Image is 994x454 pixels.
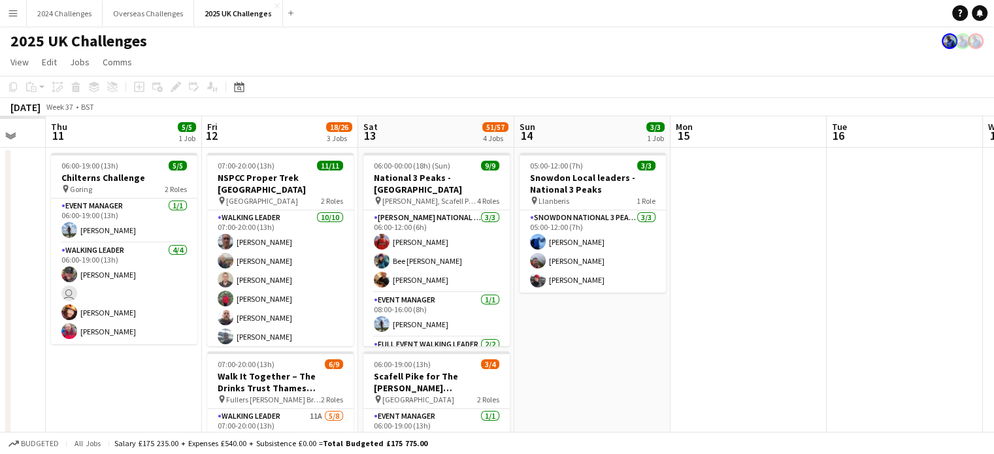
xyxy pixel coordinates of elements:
div: Salary £175 235.00 + Expenses £540.00 + Subsistence £0.00 = [114,438,427,448]
h1: 2025 UK Challenges [10,31,147,51]
span: Total Budgeted £175 775.00 [323,438,427,448]
app-user-avatar: Andy Baker [968,33,984,49]
span: All jobs [72,438,103,448]
button: 2025 UK Challenges [194,1,283,26]
div: [DATE] [10,101,41,114]
span: Week 37 [43,102,76,112]
span: Edit [42,56,57,68]
app-user-avatar: Andy Baker [955,33,970,49]
a: View [5,54,34,71]
button: Budgeted [7,436,61,451]
button: Overseas Challenges [103,1,194,26]
a: Jobs [65,54,95,71]
span: Jobs [70,56,90,68]
span: View [10,56,29,68]
a: Edit [37,54,62,71]
span: Comms [103,56,132,68]
app-user-avatar: Andy Baker [942,33,957,49]
span: Budgeted [21,439,59,448]
button: 2024 Challenges [27,1,103,26]
div: BST [81,102,94,112]
a: Comms [97,54,137,71]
